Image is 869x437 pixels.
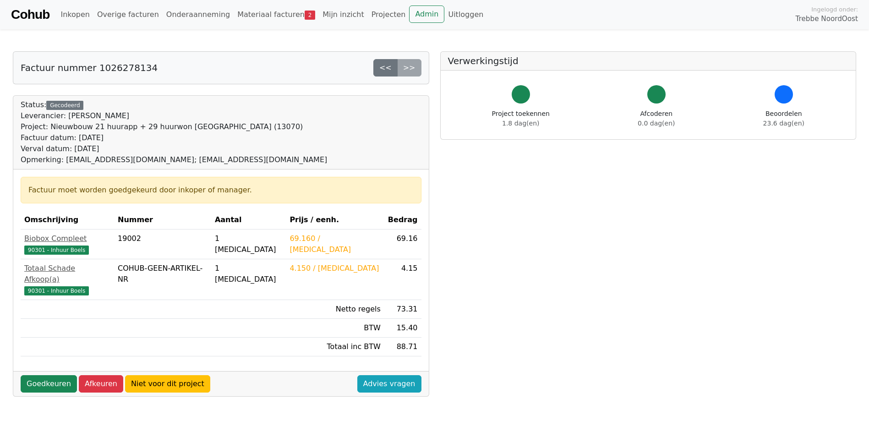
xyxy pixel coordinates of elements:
div: 1 [MEDICAL_DATA] [215,263,283,285]
span: 90301 - Inhuur Boels [24,246,89,255]
div: Factuur moet worden goedgekeurd door inkoper of manager. [28,185,414,196]
th: Prijs / eenh. [286,211,384,229]
a: Afkeuren [79,375,123,393]
div: Leverancier: [PERSON_NAME] [21,110,327,121]
span: 23.6 dag(en) [763,120,804,127]
td: 15.40 [384,319,421,338]
span: Trebbe NoordOost [796,14,858,24]
span: 2 [305,11,315,20]
div: 1 [MEDICAL_DATA] [215,233,283,255]
td: 4.15 [384,259,421,300]
a: Advies vragen [357,375,421,393]
td: BTW [286,319,384,338]
div: Project: Nieuwbouw 21 huurapp + 29 huurwon [GEOGRAPHIC_DATA] (13070) [21,121,327,132]
td: Netto regels [286,300,384,319]
th: Aantal [211,211,286,229]
span: Ingelogd onder: [811,5,858,14]
a: Totaal Schade Afkoop(a)90301 - Inhuur Boels [24,263,110,296]
a: Mijn inzicht [319,5,368,24]
td: 69.16 [384,229,421,259]
td: 88.71 [384,338,421,356]
th: Bedrag [384,211,421,229]
a: Biobox Compleet90301 - Inhuur Boels [24,233,110,255]
a: << [373,59,398,76]
a: Admin [409,5,444,23]
td: 73.31 [384,300,421,319]
div: Afcoderen [638,109,675,128]
td: Totaal inc BTW [286,338,384,356]
div: Status: [21,99,327,165]
div: Verval datum: [DATE] [21,143,327,154]
div: Factuur datum: [DATE] [21,132,327,143]
div: Gecodeerd [46,101,83,110]
td: COHUB-GEEN-ARTIKEL-NR [114,259,211,300]
span: 90301 - Inhuur Boels [24,286,89,295]
div: Opmerking: [EMAIL_ADDRESS][DOMAIN_NAME]; [EMAIL_ADDRESS][DOMAIN_NAME] [21,154,327,165]
th: Nummer [114,211,211,229]
a: Niet voor dit project [125,375,210,393]
th: Omschrijving [21,211,114,229]
a: Projecten [368,5,410,24]
a: Materiaal facturen2 [234,5,319,24]
div: Totaal Schade Afkoop(a) [24,263,110,285]
div: 69.160 / [MEDICAL_DATA] [290,233,380,255]
div: Biobox Compleet [24,233,110,244]
h5: Verwerkingstijd [448,55,849,66]
span: 1.8 dag(en) [502,120,539,127]
a: Cohub [11,4,49,26]
a: Uitloggen [444,5,487,24]
h5: Factuur nummer 1026278134 [21,62,158,73]
a: Inkopen [57,5,93,24]
a: Goedkeuren [21,375,77,393]
div: Project toekennen [492,109,550,128]
span: 0.0 dag(en) [638,120,675,127]
td: 19002 [114,229,211,259]
a: Overige facturen [93,5,163,24]
div: 4.150 / [MEDICAL_DATA] [290,263,380,274]
a: Onderaanneming [163,5,234,24]
div: Beoordelen [763,109,804,128]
